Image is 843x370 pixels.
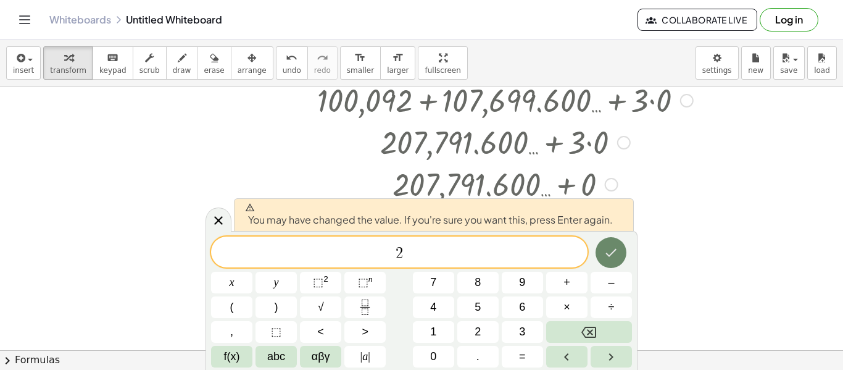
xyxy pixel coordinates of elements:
button: Done [596,237,626,268]
button: new [741,46,771,80]
span: ( [230,299,234,316]
span: larger [387,66,409,75]
span: 6 [519,299,525,316]
button: Square root [300,296,341,318]
button: Less than [300,321,341,343]
button: Divide [591,296,632,318]
span: 0 [430,348,436,365]
button: Greek alphabet [300,346,341,368]
button: Squared [300,272,341,293]
i: format_size [392,51,404,65]
span: undo [283,66,301,75]
button: 8 [457,272,499,293]
button: fullscreen [418,46,467,80]
button: 4 [413,296,454,318]
button: arrange [231,46,273,80]
button: keyboardkeypad [93,46,133,80]
span: 3 [519,324,525,340]
span: settings [702,66,732,75]
span: smaller [347,66,374,75]
span: × [563,299,570,316]
span: redo [314,66,331,75]
button: , [211,321,252,343]
button: Collaborate Live [637,9,757,31]
span: a [360,348,370,365]
button: Greater than [344,321,386,343]
button: format_sizesmaller [340,46,381,80]
button: . [457,346,499,368]
span: 2 [475,324,481,340]
span: ⬚ [358,276,368,288]
button: load [807,46,837,80]
button: insert [6,46,41,80]
span: transform [50,66,86,75]
span: Collaborate Live [648,14,747,25]
span: 8 [475,274,481,291]
span: – [608,274,614,291]
button: 3 [502,321,543,343]
span: fullscreen [425,66,460,75]
span: 7 [430,274,436,291]
button: 5 [457,296,499,318]
span: erase [204,66,224,75]
button: settings [696,46,739,80]
button: 9 [502,272,543,293]
button: Equals [502,346,543,368]
span: save [780,66,797,75]
button: Toggle navigation [15,10,35,30]
button: Minus [591,272,632,293]
span: 2 [396,246,403,261]
button: format_sizelarger [380,46,415,80]
button: Left arrow [546,346,588,368]
span: αβγ [312,348,330,365]
span: ÷ [608,299,615,316]
button: 6 [502,296,543,318]
button: Right arrow [591,346,632,368]
button: Superscript [344,272,386,293]
span: f(x) [224,348,240,365]
span: ⬚ [271,324,281,340]
span: > [362,324,368,340]
button: Backspace [546,321,632,343]
span: 1 [430,324,436,340]
sup: n [368,274,373,284]
button: y [255,272,297,293]
span: ) [275,299,278,316]
span: + [563,274,570,291]
button: ( [211,296,252,318]
span: abc [267,348,285,365]
button: Fraction [344,296,386,318]
span: < [317,324,324,340]
span: | [368,350,370,363]
i: keyboard [107,51,118,65]
button: draw [166,46,198,80]
span: y [274,274,279,291]
span: arrange [238,66,267,75]
span: , [230,324,233,340]
a: Whiteboards [49,14,111,26]
button: save [773,46,805,80]
i: format_size [354,51,366,65]
span: 5 [475,299,481,316]
span: 4 [430,299,436,316]
span: scrub [139,66,160,75]
i: undo [286,51,297,65]
button: scrub [133,46,167,80]
button: undoundo [276,46,308,80]
span: insert [13,66,34,75]
button: Absolute value [344,346,386,368]
button: 0 [413,346,454,368]
button: erase [197,46,231,80]
button: 7 [413,272,454,293]
button: x [211,272,252,293]
button: Plus [546,272,588,293]
sup: 2 [323,274,328,284]
button: 1 [413,321,454,343]
span: | [360,350,363,363]
span: new [748,66,763,75]
button: Times [546,296,588,318]
i: redo [317,51,328,65]
span: x [230,274,235,291]
button: ) [255,296,297,318]
button: Alphabet [255,346,297,368]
